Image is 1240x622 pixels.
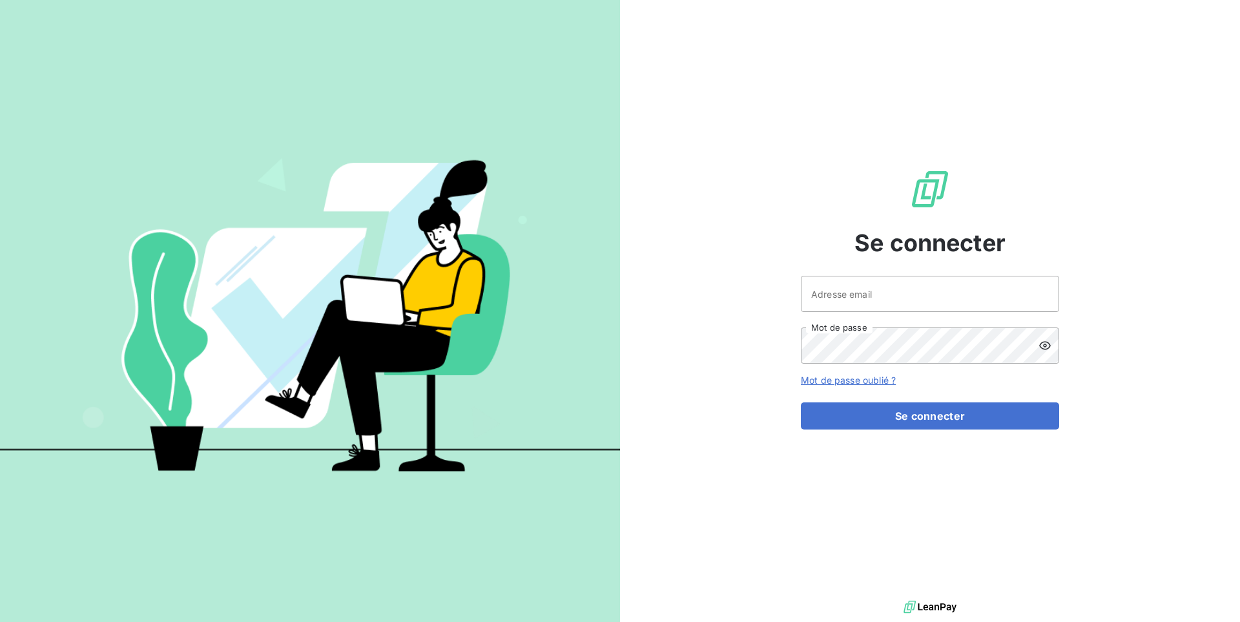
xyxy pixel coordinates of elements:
[909,169,951,210] img: Logo LeanPay
[801,276,1059,312] input: placeholder
[904,597,956,617] img: logo
[854,225,1006,260] span: Se connecter
[801,402,1059,430] button: Se connecter
[801,375,896,386] a: Mot de passe oublié ?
